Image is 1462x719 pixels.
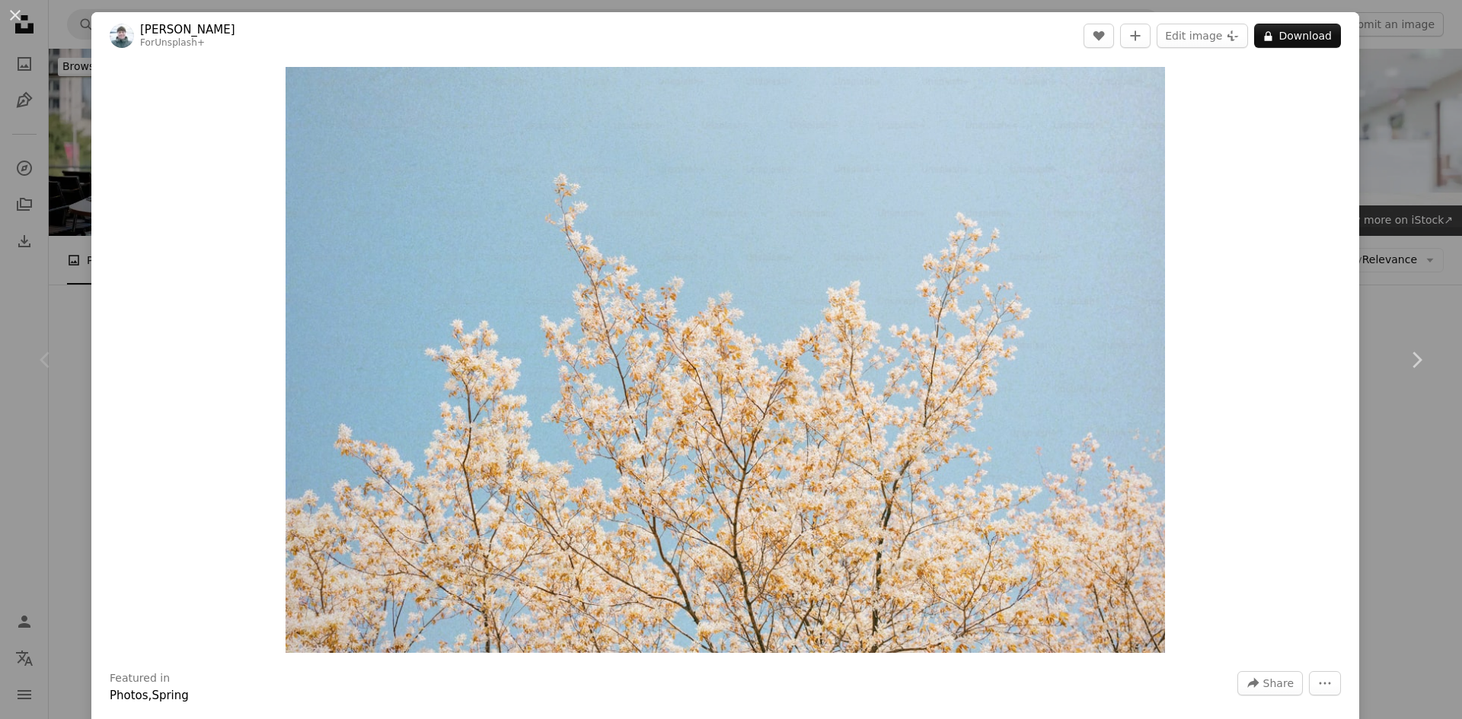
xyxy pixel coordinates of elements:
a: [PERSON_NAME] [140,22,235,37]
img: Go to Hans Isaacson's profile [110,24,134,48]
button: Edit image [1157,24,1248,48]
div: For [140,37,235,49]
a: Photos [110,689,148,702]
button: Like [1084,24,1114,48]
button: Download [1254,24,1341,48]
span: , [148,689,152,702]
a: Next [1371,287,1462,433]
a: Unsplash+ [155,37,205,48]
button: Zoom in on this image [286,67,1165,653]
h3: Featured in [110,671,170,686]
img: a tree with white flowers against a blue sky [286,67,1165,653]
a: Spring [152,689,188,702]
button: Add to Collection [1120,24,1151,48]
button: Share this image [1237,671,1303,695]
span: Share [1263,672,1294,695]
button: More Actions [1309,671,1341,695]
